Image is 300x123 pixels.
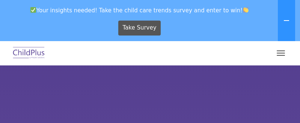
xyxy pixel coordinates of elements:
[3,3,276,18] span: Your insights needed! Take the child care trends survey and enter to win!
[30,7,36,13] img: ✅
[243,7,249,13] img: 👏
[122,21,156,34] span: Take Survey
[118,21,161,36] a: Take Survey
[11,44,47,62] img: ChildPlus by Procare Solutions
